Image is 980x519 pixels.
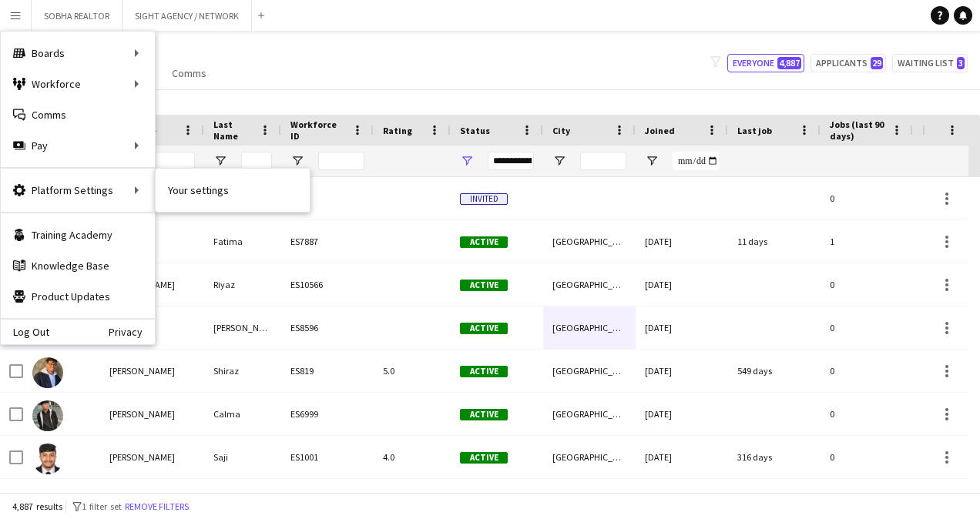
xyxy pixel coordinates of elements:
[32,357,63,388] img: Aaqil Shiraz
[821,263,913,306] div: 0
[821,220,913,263] div: 1
[460,366,508,377] span: Active
[821,306,913,349] div: 0
[543,306,636,349] div: [GEOGRAPHIC_DATA]
[374,436,451,478] div: 4.0
[636,263,728,306] div: [DATE]
[1,175,155,206] div: Platform Settings
[811,54,886,72] button: Applicants29
[204,350,281,392] div: Shiraz
[290,154,304,168] button: Open Filter Menu
[821,350,913,392] div: 0
[645,154,659,168] button: Open Filter Menu
[100,436,204,478] div: [PERSON_NAME]
[213,154,227,168] button: Open Filter Menu
[281,393,374,435] div: ES6999
[82,501,122,512] span: 1 filter set
[728,436,821,478] div: 316 days
[1,326,49,338] a: Log Out
[636,436,728,478] div: [DATE]
[460,125,490,136] span: Status
[636,220,728,263] div: [DATE]
[281,263,374,306] div: ES10566
[32,1,123,31] button: SOBHA REALTOR
[728,350,821,392] div: 549 days
[543,393,636,435] div: [GEOGRAPHIC_DATA]
[645,125,675,136] span: Joined
[281,306,374,349] div: ES8596
[460,236,508,248] span: Active
[204,306,281,349] div: [PERSON_NAME]
[281,350,374,392] div: ES819
[137,152,195,170] input: First Name Filter Input
[727,54,804,72] button: Everyone4,887
[1,38,155,69] div: Boards
[374,350,451,392] div: 5.0
[100,393,204,435] div: [PERSON_NAME]
[1,219,155,250] a: Training Academy
[543,220,636,263] div: [GEOGRAPHIC_DATA]
[32,444,63,474] img: Aaron Saji
[1,69,155,99] div: Workforce
[830,119,885,142] span: Jobs (last 90 days)
[241,152,272,170] input: Last Name Filter Input
[673,152,719,170] input: Joined Filter Input
[204,436,281,478] div: Saji
[1,250,155,281] a: Knowledge Base
[318,152,364,170] input: Workforce ID Filter Input
[204,263,281,306] div: Riyaz
[100,350,204,392] div: [PERSON_NAME]
[636,350,728,392] div: [DATE]
[777,57,801,69] span: 4,887
[460,452,508,464] span: Active
[383,125,412,136] span: Rating
[552,154,566,168] button: Open Filter Menu
[460,280,508,291] span: Active
[460,154,474,168] button: Open Filter Menu
[460,409,508,420] span: Active
[204,393,281,435] div: Calma
[1,281,155,312] a: Product Updates
[109,326,155,338] a: Privacy
[636,393,728,435] div: [DATE]
[1,130,155,161] div: Pay
[156,175,310,206] a: Your settings
[821,436,913,478] div: 0
[460,193,508,205] span: Invited
[1,99,155,130] a: Comms
[32,400,63,431] img: Aaron Calma
[543,350,636,392] div: [GEOGRAPHIC_DATA]
[552,125,570,136] span: City
[290,119,346,142] span: Workforce ID
[892,54,968,72] button: Waiting list3
[957,57,965,69] span: 3
[821,177,913,219] div: 0
[166,63,213,83] a: Comms
[213,119,253,142] span: Last Name
[580,152,626,170] input: City Filter Input
[636,306,728,349] div: [DATE]
[871,57,883,69] span: 29
[821,393,913,435] div: 0
[460,323,508,334] span: Active
[543,263,636,306] div: [GEOGRAPHIC_DATA]
[281,220,374,263] div: ES7887
[728,220,821,263] div: 11 days
[281,436,374,478] div: ES1001
[204,220,281,263] div: Fatima
[737,125,772,136] span: Last job
[543,436,636,478] div: [GEOGRAPHIC_DATA]
[122,498,192,515] button: Remove filters
[123,1,252,31] button: SIGHT AGENCY / NETWORK
[172,66,206,80] span: Comms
